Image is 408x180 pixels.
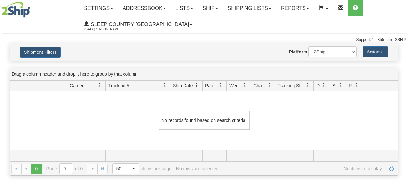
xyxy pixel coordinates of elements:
[2,37,406,43] div: Support: 1 - 855 - 55 - 2SHIP
[215,80,226,91] a: Packages filter column settings
[89,22,189,27] span: Sleep Country [GEOGRAPHIC_DATA]
[264,80,275,91] a: Charge filter column settings
[173,82,193,89] span: Ship Date
[229,82,243,89] span: Weight
[335,80,346,91] a: Shipment Issues filter column settings
[363,46,388,57] button: Actions
[223,0,276,16] a: Shipping lists
[31,164,42,174] span: Page 0
[386,164,397,174] a: Refresh
[159,80,170,91] a: Tracking # filter column settings
[191,80,202,91] a: Ship Date filter column settings
[223,166,382,171] span: No items to display
[79,0,118,16] a: Settings
[108,82,129,89] span: Tracking #
[351,80,362,91] a: Pickup Status filter column settings
[240,80,251,91] a: Weight filter column settings
[10,68,398,81] div: grid grouping header
[198,0,223,16] a: Ship
[278,82,306,89] span: Tracking Status
[112,163,139,174] span: Page sizes drop down
[112,163,172,174] span: items per page
[254,82,267,89] span: Charge
[46,163,83,174] span: Page of 0
[316,82,322,89] span: Delivery Status
[84,26,132,33] span: 2044 / [PERSON_NAME]
[349,82,354,89] span: Pickup Status
[171,0,198,16] a: Lists
[319,80,330,91] a: Delivery Status filter column settings
[116,166,125,172] span: 50
[79,16,197,33] a: Sleep Country [GEOGRAPHIC_DATA] 2044 / [PERSON_NAME]
[118,0,171,16] a: Addressbook
[276,0,314,16] a: Reports
[20,47,61,58] button: Shipment Filters
[129,164,139,174] span: select
[2,2,30,18] img: logo2044.jpg
[205,82,219,89] span: Packages
[333,82,338,89] span: Shipment Issues
[159,111,250,130] div: No records found based on search criteria!
[95,80,105,91] a: Carrier filter column settings
[393,57,407,123] iframe: chat widget
[70,82,84,89] span: Carrier
[303,80,313,91] a: Tracking Status filter column settings
[176,166,219,171] div: No rows are selected
[289,49,307,55] label: Platform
